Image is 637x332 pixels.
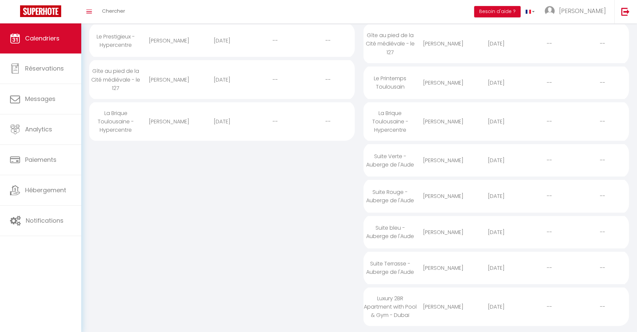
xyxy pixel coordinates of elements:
[523,33,576,54] div: --
[523,111,576,132] div: --
[470,221,523,243] div: [DATE]
[417,296,470,318] div: [PERSON_NAME]
[576,33,629,54] div: --
[25,95,56,103] span: Messages
[363,24,417,63] div: Gîte au pied de la Cité médiévale - le 127
[470,111,523,132] div: [DATE]
[576,72,629,94] div: --
[470,185,523,207] div: [DATE]
[142,111,196,132] div: [PERSON_NAME]
[576,149,629,171] div: --
[25,155,57,164] span: Paiements
[248,69,302,91] div: --
[470,296,523,318] div: [DATE]
[470,257,523,279] div: [DATE]
[25,125,52,133] span: Analytics
[20,5,61,17] img: Super Booking
[196,30,249,51] div: [DATE]
[576,221,629,243] div: --
[89,26,142,56] div: Le Prestigieux - Hypercentre
[470,72,523,94] div: [DATE]
[523,221,576,243] div: --
[248,30,302,51] div: --
[523,149,576,171] div: --
[417,185,470,207] div: [PERSON_NAME]
[576,257,629,279] div: --
[25,186,66,194] span: Hébergement
[417,257,470,279] div: [PERSON_NAME]
[142,69,196,91] div: [PERSON_NAME]
[363,102,417,141] div: La Brique Toulousaine - Hypercentre
[25,34,60,42] span: Calendriers
[523,185,576,207] div: --
[363,288,417,326] div: Luxury 2BR Apartment with Pool & Gym - Dubaï
[417,111,470,132] div: [PERSON_NAME]
[302,69,355,91] div: --
[576,185,629,207] div: --
[142,30,196,51] div: [PERSON_NAME]
[302,30,355,51] div: --
[523,257,576,279] div: --
[363,217,417,247] div: Suite bleu - Auberge de l'Aude
[523,72,576,94] div: --
[89,60,142,99] div: Gîte au pied de la Cité médiévale - le 127
[196,69,249,91] div: [DATE]
[470,149,523,171] div: [DATE]
[576,111,629,132] div: --
[417,149,470,171] div: [PERSON_NAME]
[363,253,417,283] div: Suite Terrasse - Auberge de l'Aude
[559,7,606,15] span: [PERSON_NAME]
[474,6,521,17] button: Besoin d'aide ?
[89,102,142,141] div: La Brique Toulousaine - Hypercentre
[417,221,470,243] div: [PERSON_NAME]
[545,6,555,16] img: ...
[363,145,417,176] div: Suite Verte - Auberge de l'Aude
[25,64,64,73] span: Réservations
[26,216,64,225] span: Notifications
[363,181,417,211] div: Suite Rouge - Auberge de l'Aude
[417,33,470,54] div: [PERSON_NAME]
[196,111,249,132] div: [DATE]
[523,296,576,318] div: --
[363,68,417,98] div: Le Printemps Toulousain
[470,33,523,54] div: [DATE]
[302,111,355,132] div: --
[621,7,630,16] img: logout
[576,296,629,318] div: --
[417,72,470,94] div: [PERSON_NAME]
[248,111,302,132] div: --
[102,7,125,14] span: Chercher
